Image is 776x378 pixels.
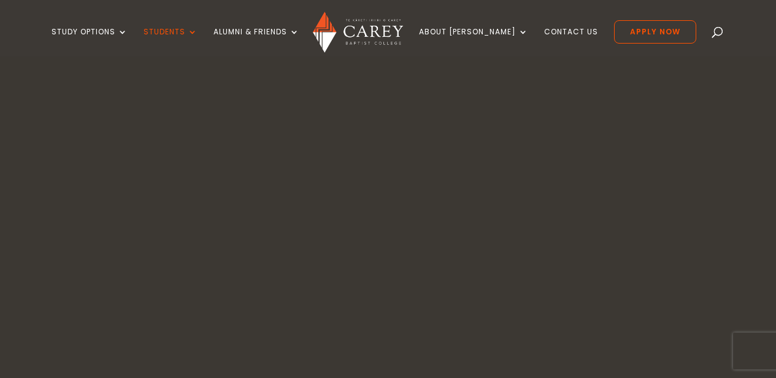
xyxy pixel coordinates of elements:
[213,28,299,56] a: Alumni & Friends
[144,28,198,56] a: Students
[52,28,128,56] a: Study Options
[614,20,696,44] a: Apply Now
[313,12,403,53] img: Carey Baptist College
[544,28,598,56] a: Contact Us
[419,28,528,56] a: About [PERSON_NAME]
